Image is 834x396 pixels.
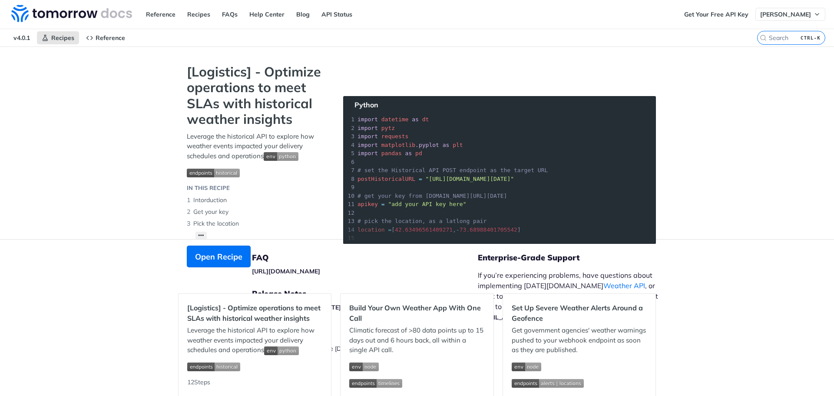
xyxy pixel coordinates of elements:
span: [PERSON_NAME] [760,10,811,18]
img: endpoint [349,379,402,388]
button: [PERSON_NAME] [755,8,825,21]
kbd: CTRL-K [798,33,823,42]
span: Open Recipe [195,251,242,263]
span: Expand image [512,362,647,372]
img: endpoint [187,363,240,371]
a: Reference [81,31,130,44]
img: env [349,363,379,371]
p: Climatic forecast of >80 data points up to 15 days out and 6 hours back, all within a single API ... [349,326,484,355]
p: Leverage the historical API to explore how weather events impacted your delivery schedules and op... [187,326,322,355]
p: Leverage the historical API to explore how weather events impacted your delivery schedules and op... [187,132,326,161]
span: Expand image [187,167,326,177]
h2: Set Up Severe Weather Alerts Around a Geofence [512,303,647,323]
a: Get Your Free API Key [679,8,753,21]
h2: Build Your Own Weather App With One Call [349,303,484,323]
span: Reference [96,34,125,42]
span: Expand image [349,362,484,372]
strong: [Logistics] - Optimize operations to meet SLAs with historical weather insights [187,64,326,127]
a: Help Center [245,8,289,21]
img: endpoint [187,169,240,177]
h2: [Logistics] - Optimize operations to meet SLAs with historical weather insights [187,303,322,323]
a: Weather API [603,281,645,290]
span: Expand image [264,346,299,354]
p: Get government agencies' weather warnings pushed to your webhook endpoint as soon as they are pub... [512,326,647,355]
a: Recipes [182,8,215,21]
img: env [264,152,298,161]
li: Intorduction [187,194,326,206]
a: FAQs [217,8,242,21]
a: Reference [141,8,180,21]
button: ••• [195,232,207,239]
div: IN THIS RECIPE [187,184,230,193]
img: env [264,346,299,355]
li: Get your key [187,206,326,218]
h5: Release Notes [252,289,478,299]
span: Expand image [512,378,647,388]
svg: Search [760,34,767,41]
span: v4.0.1 [9,31,35,44]
li: Pick the location [187,218,326,230]
a: API Status [317,8,357,21]
button: Open Recipe [187,246,251,267]
span: Expand image [187,362,322,372]
span: Expand image [264,152,298,160]
a: Recipes [37,31,79,44]
span: Expand image [349,378,484,388]
img: env [512,363,541,371]
span: Recipes [51,34,74,42]
a: Blog [291,8,314,21]
img: Tomorrow.io Weather API Docs [11,5,132,22]
img: endpoint [512,379,584,388]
